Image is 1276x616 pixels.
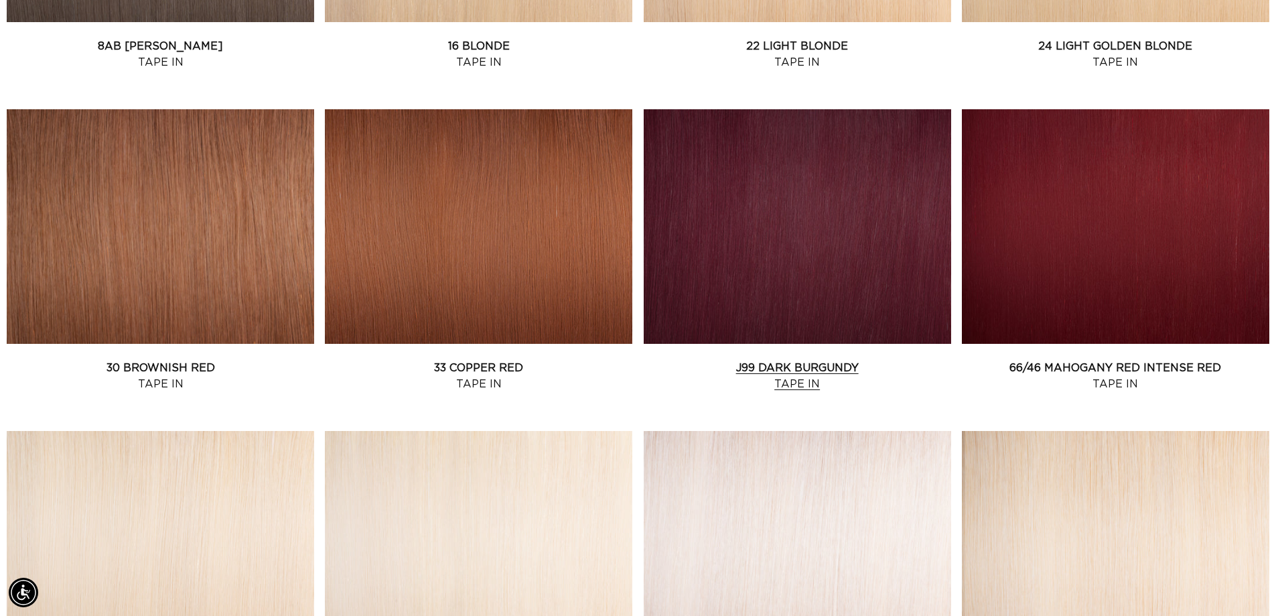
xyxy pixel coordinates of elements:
[325,38,632,70] a: 16 Blonde Tape In
[962,360,1269,392] a: 66/46 Mahogany Red Intense Red Tape In
[9,578,38,607] div: Accessibility Menu
[644,38,951,70] a: 22 Light Blonde Tape In
[7,38,314,70] a: 8AB [PERSON_NAME] Tape In
[962,38,1269,70] a: 24 Light Golden Blonde Tape In
[7,360,314,392] a: 30 Brownish Red Tape In
[644,360,951,392] a: J99 Dark Burgundy Tape In
[325,360,632,392] a: 33 Copper Red Tape In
